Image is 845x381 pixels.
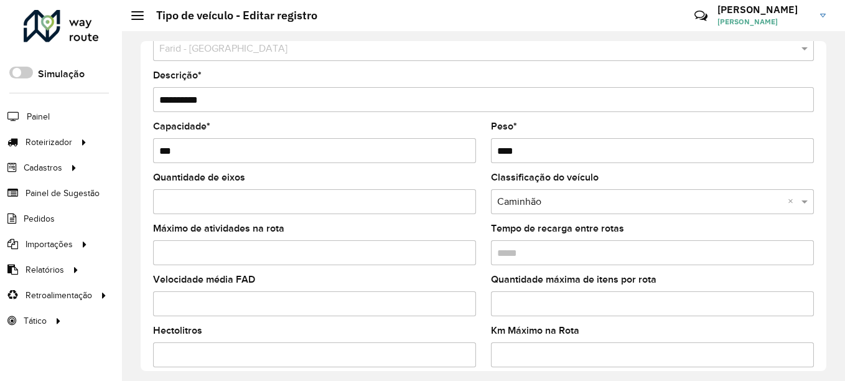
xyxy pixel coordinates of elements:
span: Painel de Sugestão [26,187,100,200]
span: Relatórios [26,263,64,276]
span: Clear all [788,194,798,209]
span: Painel [27,110,50,123]
label: Máximo de atividades na rota [153,221,284,236]
span: Importações [26,238,73,251]
span: Pedidos [24,212,55,225]
span: Cadastros [24,161,62,174]
label: Simulação [38,67,85,82]
label: Tempo de recarga entre rotas [491,221,624,236]
label: Descrição [153,68,202,83]
label: Hectolitros [153,323,202,338]
label: Velocidade média FAD [153,272,255,287]
label: Capacidade [153,119,210,134]
label: Km Máximo na Rota [491,323,579,338]
span: Retroalimentação [26,289,92,302]
span: Tático [24,314,47,327]
label: Peso [491,119,517,134]
label: Quantidade máxima de itens por rota [491,272,656,287]
span: Roteirizador [26,136,72,149]
label: Classificação do veículo [491,170,599,185]
a: Contato Rápido [688,2,714,29]
h2: Tipo de veículo - Editar registro [144,9,317,22]
span: [PERSON_NAME] [717,16,811,27]
label: Quantidade de eixos [153,170,245,185]
h3: [PERSON_NAME] [717,4,811,16]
